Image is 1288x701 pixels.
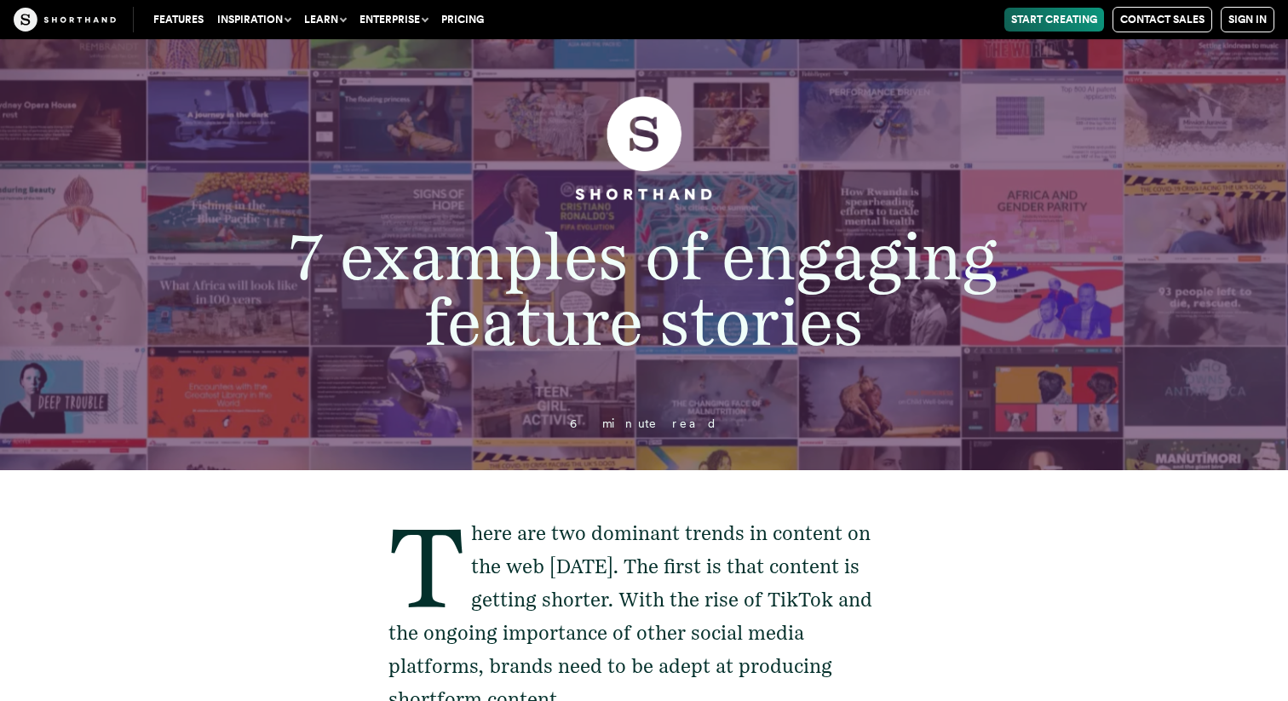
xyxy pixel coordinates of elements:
[1113,7,1212,32] a: Contact Sales
[297,8,353,32] button: Learn
[353,8,434,32] button: Enterprise
[1221,7,1274,32] a: Sign in
[147,8,210,32] a: Features
[14,8,116,32] img: The Craft
[210,8,297,32] button: Inspiration
[570,417,718,430] span: 6 minute read
[434,8,491,32] a: Pricing
[290,217,998,360] span: 7 examples of engaging feature stories
[1004,8,1104,32] a: Start Creating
